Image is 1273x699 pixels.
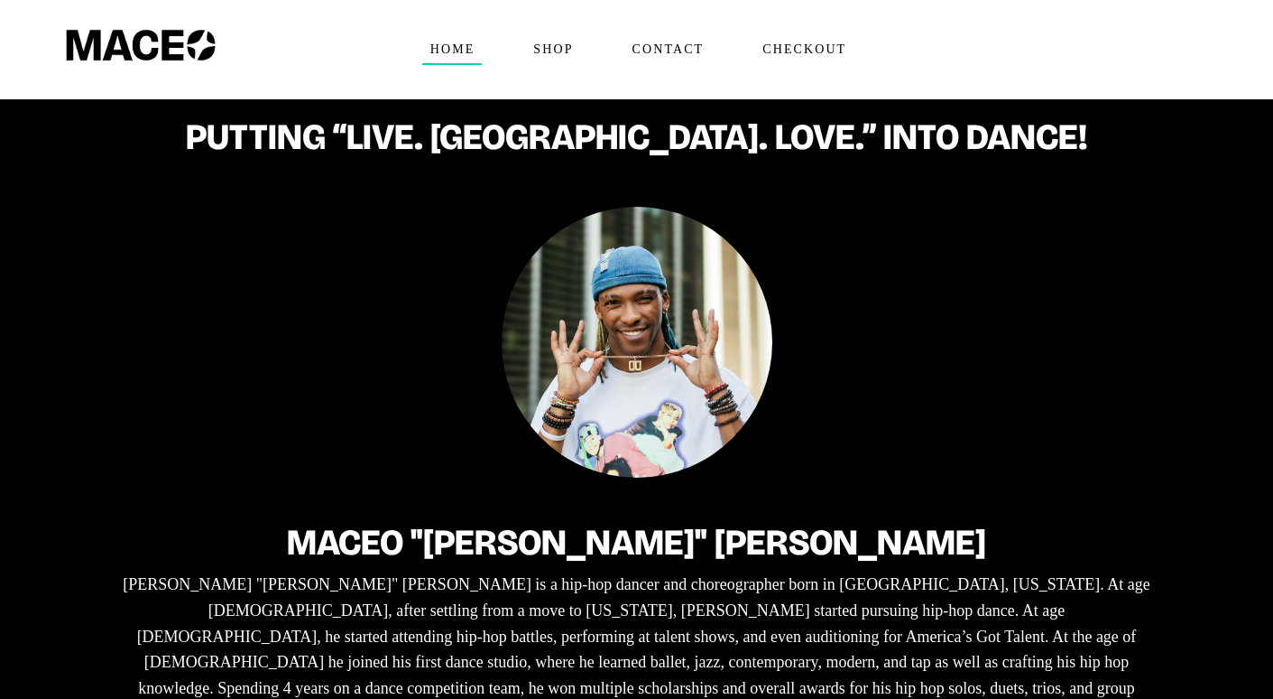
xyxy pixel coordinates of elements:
[525,35,580,64] span: Shop
[624,35,712,64] span: Contact
[502,207,772,478] img: Maceo Harrison
[118,523,1156,563] h2: Maceo "[PERSON_NAME]" [PERSON_NAME]
[754,35,853,64] span: Checkout
[422,35,483,64] span: Home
